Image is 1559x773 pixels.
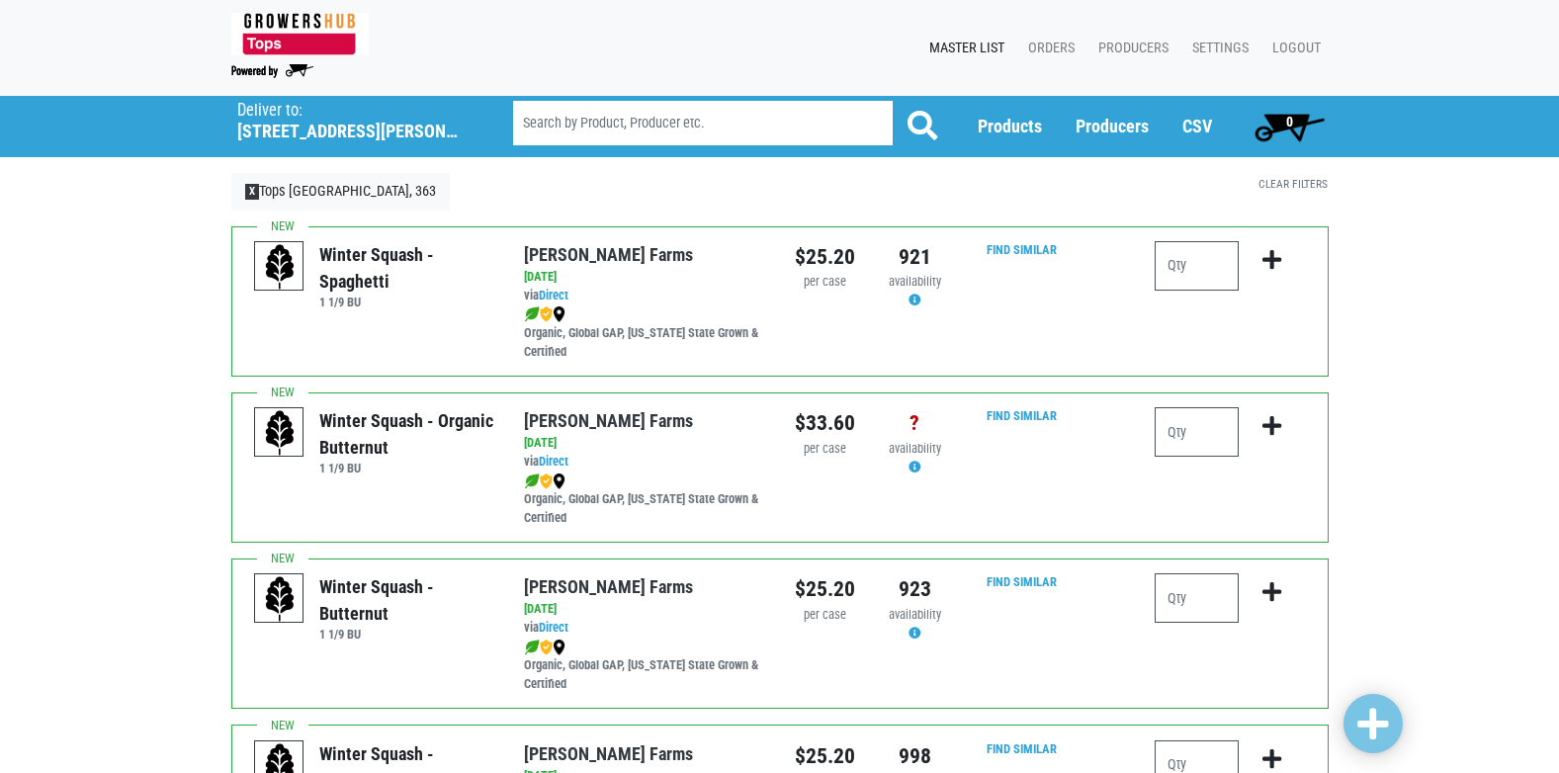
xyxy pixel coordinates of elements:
[1155,573,1239,623] input: Qty
[231,13,369,55] img: 279edf242af8f9d49a69d9d2afa010fb.png
[1155,241,1239,291] input: Qty
[524,305,764,362] div: Organic, Global GAP, [US_STATE] State Grown & Certified
[795,407,855,439] div: $33.60
[524,268,764,287] div: [DATE]
[795,606,855,625] div: per case
[987,741,1057,756] a: Find Similar
[237,101,463,121] p: Deliver to:
[524,600,764,619] div: [DATE]
[524,743,693,764] a: [PERSON_NAME] Farms
[524,434,764,453] div: [DATE]
[524,244,693,265] a: [PERSON_NAME] Farms
[553,640,565,655] img: map_marker-0e94453035b3232a4d21701695807de9.png
[1012,30,1083,67] a: Orders
[524,287,764,305] div: via
[885,573,945,605] div: 923
[524,638,764,694] div: Organic, Global GAP, [US_STATE] State Grown & Certified
[539,288,568,302] a: Direct
[237,121,463,142] h5: [STREET_ADDRESS][PERSON_NAME]
[319,295,494,309] h6: 1 1/9 BU
[889,607,941,622] span: availability
[1083,30,1176,67] a: Producers
[524,576,693,597] a: [PERSON_NAME] Farms
[319,407,494,461] div: Winter Squash - Organic Butternut
[513,101,893,145] input: Search by Product, Producer etc.
[978,116,1042,136] a: Products
[524,472,764,528] div: Organic, Global GAP, [US_STATE] State Grown & Certified
[524,410,693,431] a: [PERSON_NAME] Farms
[319,573,494,627] div: Winter Squash - Butternut
[319,461,494,475] h6: 1 1/9 BU
[795,440,855,459] div: per case
[524,306,540,322] img: leaf-e5c59151409436ccce96b2ca1b28e03c.png
[795,273,855,292] div: per case
[540,473,553,489] img: safety-e55c860ca8c00a9c171001a62a92dabd.png
[524,453,764,472] div: via
[319,627,494,642] h6: 1 1/9 BU
[987,242,1057,257] a: Find Similar
[524,473,540,489] img: leaf-e5c59151409436ccce96b2ca1b28e03c.png
[255,242,304,292] img: placeholder-variety-43d6402dacf2d531de610a020419775a.svg
[255,574,304,624] img: placeholder-variety-43d6402dacf2d531de610a020419775a.svg
[553,473,565,489] img: map_marker-0e94453035b3232a4d21701695807de9.png
[237,96,477,142] span: Tops Fayetteville, 363 (5351 N Burdick St, Fayetteville, NY 13066, USA)
[1182,116,1212,136] a: CSV
[1076,116,1149,136] a: Producers
[1258,177,1328,191] a: Clear Filters
[1155,407,1239,457] input: Qty
[889,274,941,289] span: availability
[885,740,945,772] div: 998
[319,241,494,295] div: Winter Squash - Spaghetti
[539,620,568,635] a: Direct
[795,740,855,772] div: $25.20
[553,306,565,322] img: map_marker-0e94453035b3232a4d21701695807de9.png
[524,619,764,638] div: via
[889,441,941,456] span: availability
[1246,107,1334,146] a: 0
[1286,114,1293,129] span: 0
[524,640,540,655] img: leaf-e5c59151409436ccce96b2ca1b28e03c.png
[231,173,451,211] a: XTops [GEOGRAPHIC_DATA], 363
[987,574,1057,589] a: Find Similar
[795,573,855,605] div: $25.20
[885,407,945,439] div: ?
[1256,30,1329,67] a: Logout
[987,408,1057,423] a: Find Similar
[539,454,568,469] a: Direct
[231,64,313,78] img: Powered by Big Wheelbarrow
[795,241,855,273] div: $25.20
[540,306,553,322] img: safety-e55c860ca8c00a9c171001a62a92dabd.png
[885,241,945,273] div: 921
[913,30,1012,67] a: Master List
[1176,30,1256,67] a: Settings
[245,184,260,200] span: X
[255,408,304,458] img: placeholder-variety-43d6402dacf2d531de610a020419775a.svg
[540,640,553,655] img: safety-e55c860ca8c00a9c171001a62a92dabd.png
